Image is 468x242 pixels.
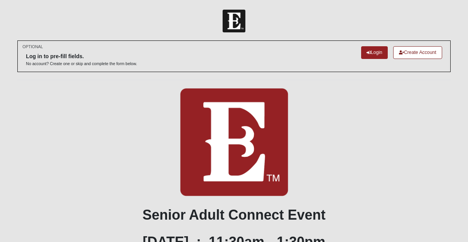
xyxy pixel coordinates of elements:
a: Login [361,46,388,59]
a: Create Account [393,46,442,59]
small: OPTIONAL [22,44,43,50]
img: E-icon-fireweed-White-TM.png [180,88,288,196]
h6: Log in to pre-fill fields. [26,53,137,60]
img: Church of Eleven22 Logo [223,10,245,32]
p: No account? Create one or skip and complete the form below. [26,61,137,67]
h1: Senior Adult Connect Event [17,207,450,223]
